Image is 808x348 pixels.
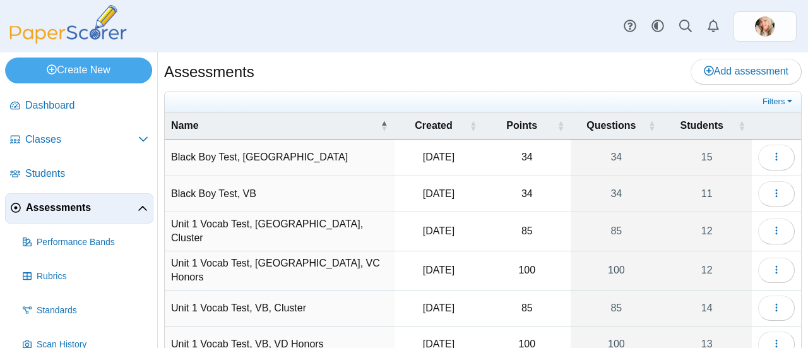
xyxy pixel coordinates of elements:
span: Students [25,167,148,181]
td: Unit 1 Vocab Test, VB, Cluster [165,291,395,327]
span: Questions [577,119,645,133]
a: Add assessment [691,59,802,84]
td: 85 [483,291,571,327]
td: 100 [483,251,571,291]
span: Students : Activate to sort [738,119,746,132]
img: ps.HV3yfmwQcamTYksb [755,16,775,37]
a: Filters [759,95,798,108]
a: 14 [662,291,752,326]
time: Sep 11, 2025 at 8:54 AM [423,152,454,162]
span: Created [401,119,467,133]
span: Name [171,119,378,133]
span: Points : Activate to sort [557,119,564,132]
a: Performance Bands [18,227,153,258]
a: PaperScorer [5,35,131,45]
h1: Assessments [164,61,254,83]
span: Questions : Activate to sort [648,119,656,132]
a: Standards [18,296,153,326]
a: Students [5,159,153,189]
time: Sep 11, 2025 at 8:57 AM [423,188,454,199]
a: 34 [571,140,662,175]
a: Alerts [699,13,727,40]
td: Black Boy Test, VB [165,176,395,212]
td: 85 [483,212,571,251]
span: Created : Activate to sort [469,119,477,132]
a: 12 [662,251,752,290]
time: Sep 9, 2025 at 2:22 PM [423,303,454,313]
span: Points [489,119,554,133]
img: PaperScorer [5,5,131,44]
a: ps.HV3yfmwQcamTYksb [734,11,797,42]
span: Dashboard [25,99,148,112]
span: Rachelle Friberg [755,16,775,37]
a: 85 [571,212,662,251]
a: 12 [662,212,752,251]
span: Performance Bands [37,236,148,249]
a: 34 [571,176,662,212]
time: Aug 28, 2025 at 2:14 PM [423,265,454,275]
a: 100 [571,251,662,290]
td: Black Boy Test, [GEOGRAPHIC_DATA] [165,140,395,176]
span: Add assessment [704,66,788,76]
a: 85 [571,291,662,326]
span: Students [668,119,735,133]
span: Name : Activate to invert sorting [381,119,388,132]
a: Classes [5,125,153,155]
span: Assessments [26,201,138,215]
a: 15 [662,140,752,175]
td: 34 [483,140,571,176]
span: Standards [37,304,148,317]
a: Rubrics [18,261,153,292]
td: 34 [483,176,571,212]
span: Rubrics [37,270,148,283]
span: Classes [25,133,138,147]
a: Assessments [5,193,153,224]
a: 11 [662,176,752,212]
td: Unit 1 Vocab Test, [GEOGRAPHIC_DATA], Cluster [165,212,395,251]
a: Create New [5,57,152,83]
a: Dashboard [5,91,153,121]
td: Unit 1 Vocab Test, [GEOGRAPHIC_DATA], VC Honors [165,251,395,291]
time: Sep 9, 2025 at 2:07 PM [423,225,454,236]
